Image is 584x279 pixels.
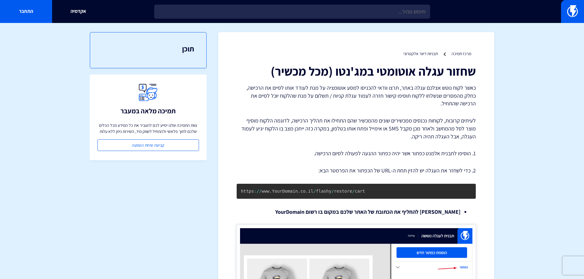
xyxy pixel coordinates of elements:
[120,107,176,115] h3: תמיכה מלאה במעבר
[254,189,256,194] span: :
[352,189,355,194] span: /
[102,45,194,53] h3: תוכן
[275,208,460,215] strong: [PERSON_NAME] להחליף את הכתובת של האתר שלכם במקום בו רשום YourDomain
[237,84,476,107] p: כאשר לקוח נוטש אצלכם עגלה באתר, תרצו וודאי להכניסו למסע אוטומציה על מנת לעודד אותו לסיים את הרכיש...
[298,189,300,194] span: .
[313,189,316,194] span: /
[259,189,261,194] span: /
[269,189,272,194] span: .
[97,139,199,151] a: קביעת שיחת הטמעה
[306,189,308,194] span: .
[237,117,476,140] p: לעיתים קרובות, לקוחות נכנסים ממכשירים שונים מהמכשיר שהם התחילו את תהליך הרכישה, לדוגמה הלקוח מוסי...
[331,189,334,194] span: /
[257,189,259,194] span: /
[403,51,438,56] a: תבניות דיוור אלקטרוני
[154,5,430,19] input: חיפוש מהיר...
[237,149,476,157] p: 1. הוסיפו לתבנית אלמנט כפתור אשר יהיה כפתור ההנעה לפעולה לסיום הרכישה.
[97,122,199,134] p: צוות התמיכה שלנו יסייע לכם להעביר את כל המידע מכל הכלים שלכם לתוך פלאשי ולהתחיל לשווק מיד, השירות...
[237,64,476,78] h1: שחזור עגלה אוטומטי במג'נטו (מכל מכשיר)
[241,189,365,194] code: https www YourDomain co il flashy restore cart
[452,51,471,56] a: מרכז תמיכה
[237,167,476,175] p: 2. כדי לשחזר את העגלה יש להזין תחת ה-URL של הכפתור את הפרמטר הבא:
